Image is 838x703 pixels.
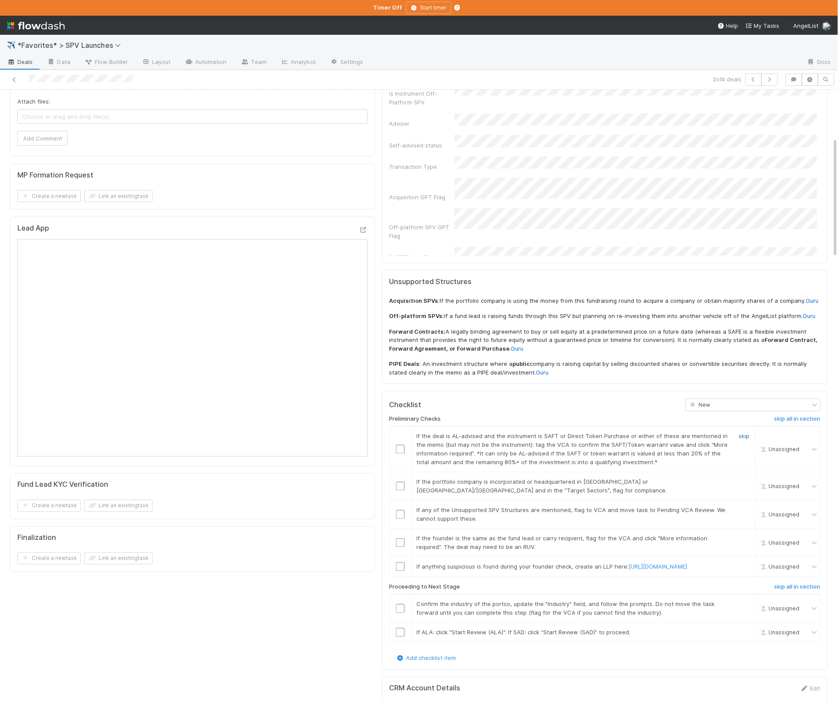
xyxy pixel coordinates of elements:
[536,369,549,376] a: Guru
[389,162,455,171] div: Transaction Type
[758,540,800,546] span: Unassigned
[406,2,451,14] button: Start timer
[513,360,530,367] strong: public
[389,584,460,591] h6: Proceeding to Next Stage
[17,481,108,489] h5: Fund Lead KYC Verification
[688,402,710,408] span: New
[323,56,370,70] a: Settings
[389,141,455,150] div: Self-advised status
[806,297,819,304] a: Guru
[417,507,726,522] span: If any of the Unsupported SPV Structures are mentioned, flag to VCA and move task to Pending VCA ...
[17,190,81,202] button: Create a newtask
[7,18,65,33] img: logo-inverted-e16ddd16eac7371096b0.svg
[389,297,821,305] p: If the portfolio company is using the money from this fundraising round to acquire a company or o...
[389,253,455,261] div: SAFT/Token Flag
[389,360,420,367] strong: PIPE Deals
[178,56,234,70] a: Automation
[745,21,780,30] a: My Tasks
[17,224,49,233] h5: Lead App
[800,56,838,70] a: Docs
[389,297,440,304] strong: Acquisition SPVs:
[84,57,128,66] span: Flow Builder
[7,57,33,66] span: Deals
[373,4,402,11] strong: Timer Off
[389,193,455,201] div: Acquisition GPT Flag
[17,500,81,512] button: Create a newtask
[713,75,742,84] span: 2 of 4 deals
[775,584,821,591] h6: skip all in section
[417,433,728,466] span: If the deal is AL-advised and the instrument is SAFT or Direct Token Purchase or either of these ...
[758,512,800,518] span: Unassigned
[389,119,455,128] div: Adviser
[17,552,81,565] button: Create a newtask
[234,56,273,70] a: Team
[389,328,446,335] strong: Forward Contracts:
[7,41,16,49] span: ✈️
[775,584,821,594] a: skip all in section
[758,446,800,453] span: Unassigned
[758,605,800,612] span: Unassigned
[84,500,153,512] button: Link an existingtask
[389,312,821,321] p: If a fund lead is raising funds through this SPV but planning on re-investing them into another v...
[389,360,821,377] p: : An investment structure where a company is raising capital by selling discounted shares or conv...
[389,416,441,423] h6: Preliminary Checks
[758,629,800,636] span: Unassigned
[417,535,708,551] span: If the founder is the same as the fund lead or carry recipient, flag for the VCA and click "More ...
[17,534,56,542] h5: Finalization
[84,552,153,565] button: Link an existingtask
[417,601,715,616] span: Confirm the industry of the portco, update the "Industry" field, and follow the prompts. Do not m...
[389,328,821,353] p: A legally binding agreement to buy or sell equity at a predetermined price on a future date (wher...
[745,22,780,29] span: My Tasks
[273,56,323,70] a: Analytics
[135,56,178,70] a: Layout
[511,345,524,352] a: Guru
[40,56,77,70] a: Data
[822,22,831,30] img: avatar_b18de8e2-1483-4e81-aa60-0a3d21592880.png
[417,563,688,570] span: If anything suspicious is found during your founder check, create an LLP here:
[417,479,667,494] span: If the portfolio company is incorporated or headquartered in [GEOGRAPHIC_DATA] or [GEOGRAPHIC_DAT...
[775,416,821,426] a: skip all in section
[629,563,688,570] a: [URL][DOMAIN_NAME]
[389,89,455,107] div: Is Instrument Off-Platform SPV
[389,278,821,286] h5: Unsupported Structures
[800,685,821,692] a: Edit
[389,336,818,352] strong: Forward Contract, Forward Agreement, or Forward Purchase
[803,312,816,319] a: Guru
[718,21,738,30] div: Help
[758,564,800,570] span: Unassigned
[17,131,68,146] button: Add Comment
[417,629,631,636] span: If ALA: click "Start Review (ALA)". If SAD: click “Start Review (SAD)” to proceed.
[758,483,800,490] span: Unassigned
[794,22,819,29] span: AngelList
[396,655,456,662] a: Add checklist item
[77,56,135,70] a: Flow Builder
[389,684,461,693] h5: CRM Account Details
[389,401,422,410] h5: Checklist
[17,97,50,106] label: Attach files:
[739,433,750,440] a: skip
[17,171,93,180] h5: MP Formation Request
[389,223,455,240] div: Off-platform SPV GPT Flag
[17,41,125,50] span: *Favorites* > SPV Launches
[18,110,367,124] span: Choose or drag and drop file(s)
[389,312,445,319] strong: Off-platform SPVs:
[84,190,153,202] button: Link an existingtask
[775,416,821,423] h6: skip all in section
